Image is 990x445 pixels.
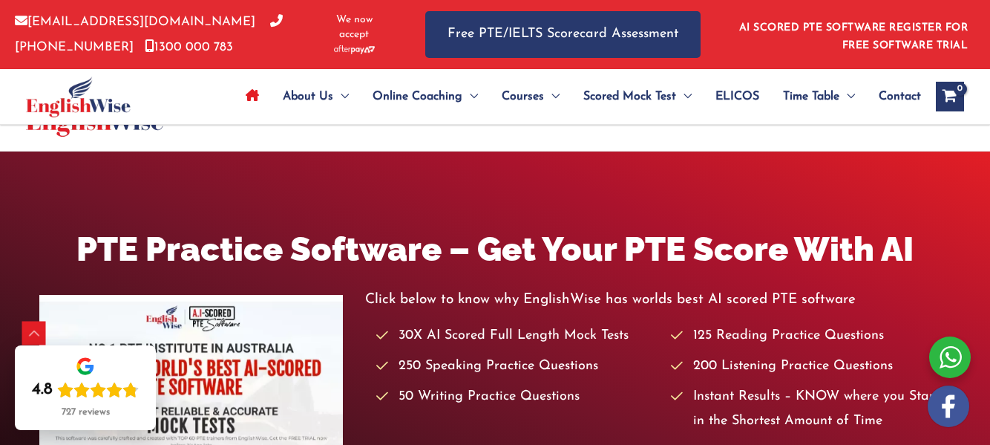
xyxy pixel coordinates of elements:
[771,71,867,123] a: Time TableMenu Toggle
[373,71,462,123] span: Online Coaching
[62,406,110,418] div: 727 reviews
[425,11,701,58] a: Free PTE/IELTS Scorecard Assessment
[334,45,375,53] img: Afterpay-Logo
[15,16,255,28] a: [EMAIL_ADDRESS][DOMAIN_NAME]
[234,71,921,123] nav: Site Navigation: Main Menu
[145,41,233,53] a: 1300 000 783
[502,71,544,123] span: Courses
[462,71,478,123] span: Menu Toggle
[365,288,950,312] p: Click below to know why EnglishWise has worlds best AI scored PTE software
[783,71,839,123] span: Time Table
[15,16,283,53] a: [PHONE_NUMBER]
[283,71,333,123] span: About Us
[490,71,571,123] a: CoursesMenu Toggle
[704,71,771,123] a: ELICOS
[571,71,704,123] a: Scored Mock TestMenu Toggle
[739,22,968,51] a: AI SCORED PTE SOFTWARE REGISTER FOR FREE SOFTWARE TRIAL
[271,71,361,123] a: About UsMenu Toggle
[376,354,656,379] li: 250 Speaking Practice Questions
[879,71,921,123] span: Contact
[376,324,656,348] li: 30X AI Scored Full Length Mock Tests
[676,71,692,123] span: Menu Toggle
[839,71,855,123] span: Menu Toggle
[671,324,951,348] li: 125 Reading Practice Questions
[376,385,656,409] li: 50 Writing Practice Questions
[730,10,975,59] aside: Header Widget 1
[867,71,921,123] a: Contact
[26,77,131,117] img: cropped-ew-logo
[928,386,969,427] img: white-facebook.png
[671,354,951,379] li: 200 Listening Practice Questions
[32,380,139,400] div: Rating: 4.8 out of 5
[39,226,950,273] h1: PTE Practice Software – Get Your PTE Score With AI
[320,13,388,42] span: We now accept
[361,71,490,123] a: Online CoachingMenu Toggle
[583,71,676,123] span: Scored Mock Test
[32,380,53,400] div: 4.8
[671,385,951,435] li: Instant Results – KNOW where you Stand in the Shortest Amount of Time
[544,71,560,123] span: Menu Toggle
[936,82,964,111] a: View Shopping Cart, empty
[333,71,349,123] span: Menu Toggle
[715,71,759,123] span: ELICOS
